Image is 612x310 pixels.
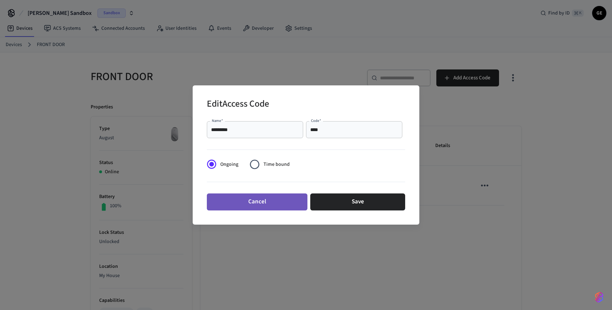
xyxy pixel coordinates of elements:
[310,193,405,210] button: Save
[207,94,269,115] h2: Edit Access Code
[595,292,603,303] img: SeamLogoGradient.69752ec5.svg
[220,161,238,168] span: Ongoing
[311,118,321,123] label: Code
[207,193,307,210] button: Cancel
[263,161,290,168] span: Time bound
[212,118,223,123] label: Name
